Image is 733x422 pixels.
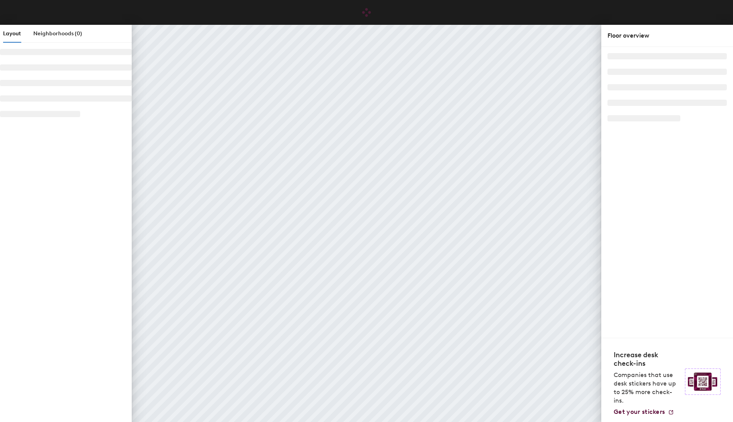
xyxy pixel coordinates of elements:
div: Floor overview [607,31,727,40]
span: Layout [3,30,21,37]
h4: Increase desk check-ins [614,351,680,368]
img: Sticker logo [685,368,721,395]
p: Companies that use desk stickers have up to 25% more check-ins. [614,371,680,405]
a: Get your stickers [614,408,674,416]
span: Get your stickers [614,408,665,415]
span: Neighborhoods (0) [33,30,82,37]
